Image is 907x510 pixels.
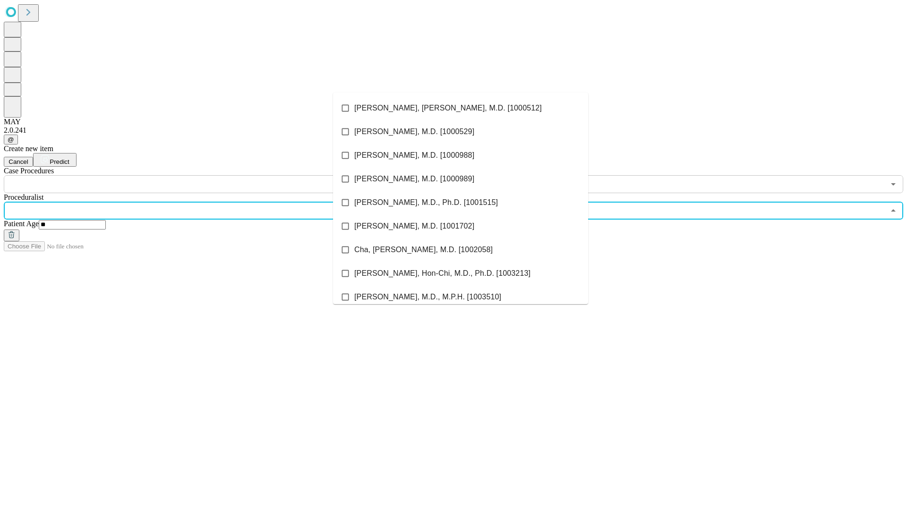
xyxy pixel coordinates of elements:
[354,291,501,303] span: [PERSON_NAME], M.D., M.P.H. [1003510]
[354,150,474,161] span: [PERSON_NAME], M.D. [1000988]
[354,126,474,137] span: [PERSON_NAME], M.D. [1000529]
[4,144,53,153] span: Create new item
[887,178,900,191] button: Open
[4,193,43,201] span: Proceduralist
[33,153,77,167] button: Predict
[9,158,28,165] span: Cancel
[4,220,39,228] span: Patient Age
[4,157,33,167] button: Cancel
[4,167,54,175] span: Scheduled Procedure
[8,136,14,143] span: @
[887,204,900,217] button: Close
[354,244,493,255] span: Cha, [PERSON_NAME], M.D. [1002058]
[354,173,474,185] span: [PERSON_NAME], M.D. [1000989]
[354,221,474,232] span: [PERSON_NAME], M.D. [1001702]
[354,268,531,279] span: [PERSON_NAME], Hon-Chi, M.D., Ph.D. [1003213]
[50,158,69,165] span: Predict
[354,102,542,114] span: [PERSON_NAME], [PERSON_NAME], M.D. [1000512]
[4,126,903,135] div: 2.0.241
[4,118,903,126] div: MAY
[354,197,498,208] span: [PERSON_NAME], M.D., Ph.D. [1001515]
[4,135,18,144] button: @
